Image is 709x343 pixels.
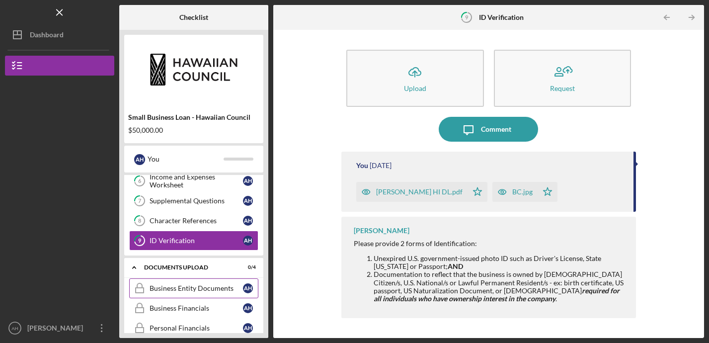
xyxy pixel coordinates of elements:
[374,270,626,302] li: Documentation to reflect that the business is owned by [DEMOGRAPHIC_DATA] Citizen/s, U.S. Nationa...
[374,255,626,270] li: Unexpired U.S. government-issued photo ID such as Driver's License, State [US_STATE] or Passport;
[148,151,224,168] div: You
[346,50,483,107] button: Upload
[129,278,258,298] a: Business Entity DocumentsAH
[481,117,511,142] div: Comment
[138,238,142,244] tspan: 9
[243,323,253,333] div: A H
[243,283,253,293] div: A H
[150,173,243,189] div: Income and Expenses Worksheet
[144,264,231,270] div: DOCUMENTS UPLOAD
[11,326,18,331] text: AH
[465,14,469,20] tspan: 9
[494,50,631,107] button: Request
[138,218,141,224] tspan: 8
[370,162,392,170] time: 2025-09-25 07:57
[238,264,256,270] div: 0 / 4
[129,298,258,318] a: Business FinancialsAH
[354,227,409,235] div: [PERSON_NAME]
[5,318,114,338] button: AH[PERSON_NAME]
[30,25,64,47] div: Dashboard
[150,324,243,332] div: Personal Financials
[128,113,259,121] div: Small Business Loan - Hawaiian Council
[150,304,243,312] div: Business Financials
[448,262,463,270] strong: AND
[356,162,368,170] div: You
[479,13,524,21] b: ID Verification
[243,216,253,226] div: A H
[376,188,463,196] div: [PERSON_NAME] HI DL.pdf
[243,303,253,313] div: A H
[129,211,258,231] a: 8Character ReferencesAH
[138,178,142,184] tspan: 6
[129,171,258,191] a: 6Income and Expenses WorksheetAH
[179,13,208,21] b: Checklist
[129,191,258,211] a: 7Supplemental QuestionsAH
[354,240,626,248] div: Please provide 2 forms of Identification:
[138,198,142,204] tspan: 7
[550,85,575,92] div: Request
[374,286,620,303] strong: required for all individuals who have ownership interest in the company
[356,182,487,202] button: [PERSON_NAME] HI DL.pdf
[124,40,263,99] img: Product logo
[150,217,243,225] div: Character References
[5,25,114,45] button: Dashboard
[439,117,538,142] button: Comment
[150,284,243,292] div: Business Entity Documents
[512,188,533,196] div: BC.jpg
[404,85,426,92] div: Upload
[492,182,557,202] button: BC.jpg
[150,197,243,205] div: Supplemental Questions
[243,176,253,186] div: A H
[128,126,259,134] div: $50,000.00
[134,154,145,165] div: A H
[129,231,258,251] a: 9ID VerificationAH
[243,236,253,246] div: A H
[129,318,258,338] a: Personal FinancialsAH
[150,237,243,245] div: ID Verification
[243,196,253,206] div: A H
[25,318,89,341] div: [PERSON_NAME]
